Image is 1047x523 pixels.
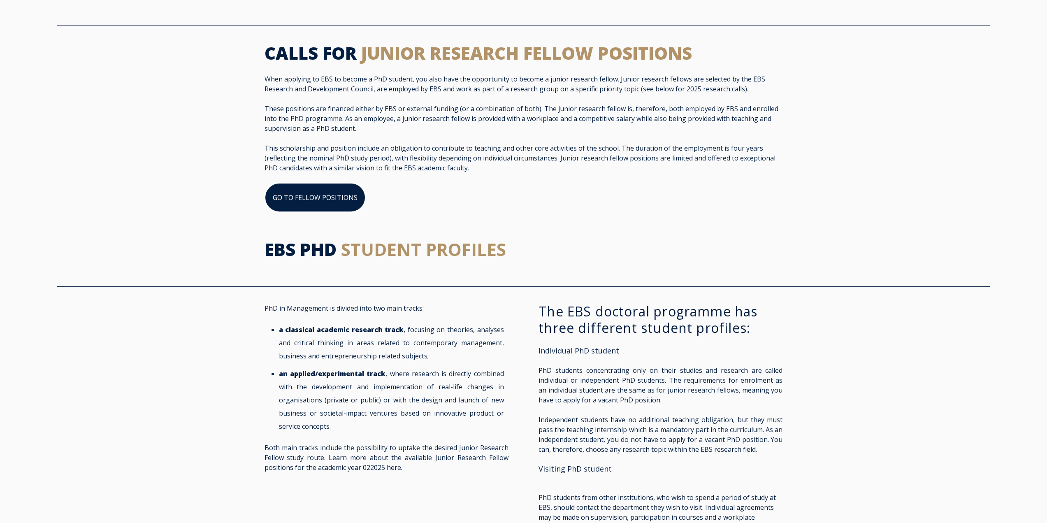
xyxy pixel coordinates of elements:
li: , where research is directly combined with the development and implementation of real-life change... [279,367,504,433]
strong: a classical academic research track [279,325,404,334]
h2: CALLS FOR [265,42,783,64]
li: , focusing on theories, analyses and critical thinking in areas related to contemporary managemen... [279,323,504,363]
h2: EBS PHD [265,239,783,260]
h6: Visiting PhD student [539,464,782,483]
strong: an applied/experimental track [279,369,386,378]
p: When applying to EBS to become a PhD student, you also have the opportunity to become a junior re... [265,74,783,94]
p: PhD in Management is divided into two main tracks: [265,303,508,313]
p: Independent students have no additional teaching obligation, but they must pass the teaching inte... [539,415,782,454]
span: STUDENT PROFILES [341,237,506,261]
span: Individual PhD student [539,346,619,356]
p: This scholarship and position include an obligation to contribute to teaching and other core acti... [265,143,783,173]
p: Both main tracks include the possibility to uptake the desired Junior Research Fellow study route... [265,443,508,472]
p: These positions are financed either by EBS or external funding (or a combination of both). The ju... [265,104,783,133]
h3: The EBS doctoral programme has three different student profiles: [539,303,782,336]
a: here [387,463,401,472]
p: PhD students concentrating only on their studies and research are called individual or independen... [539,365,782,405]
span: JUNIOR RESEARCH FELLOW POSITIONS [361,41,692,65]
a: GO TO FELLOW POSITIONS [265,183,366,212]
